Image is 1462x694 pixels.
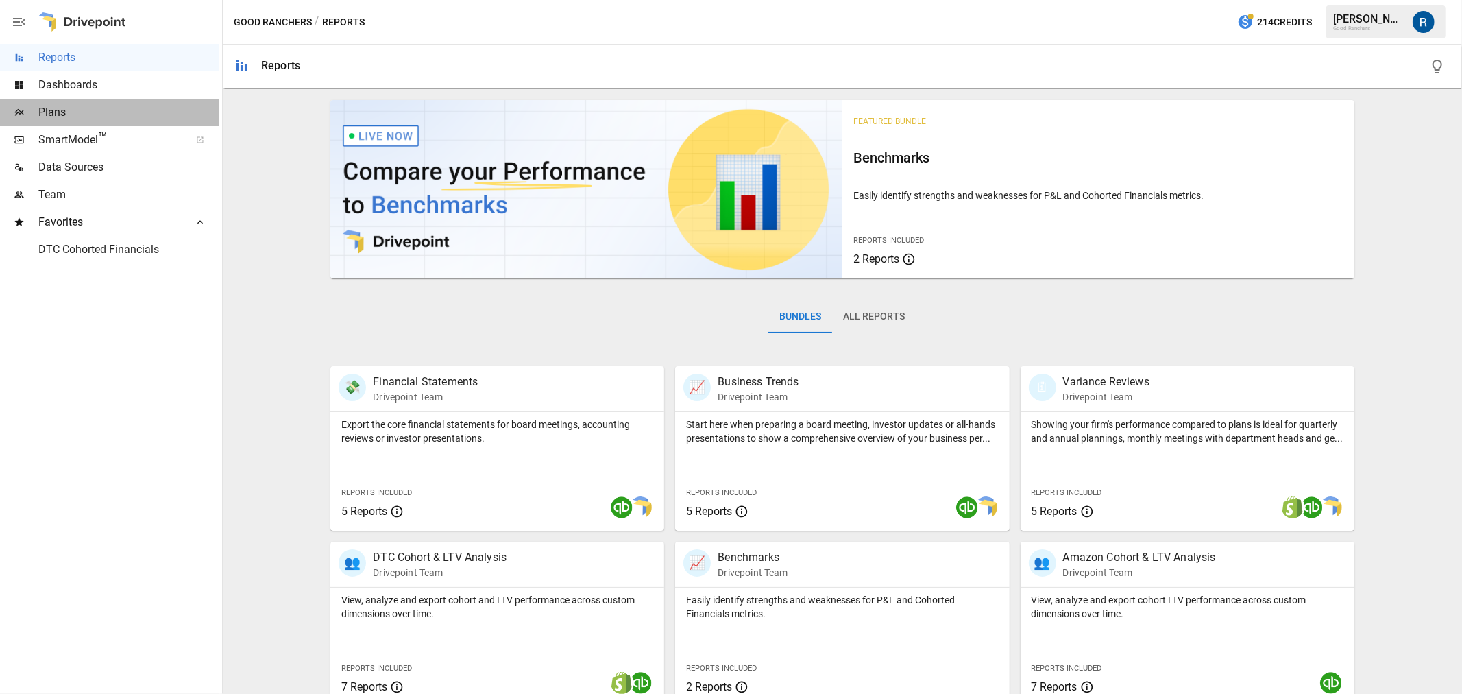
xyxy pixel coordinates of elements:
p: Easily identify strengths and weaknesses for P&L and Cohorted Financials metrics. [853,189,1343,202]
p: DTC Cohort & LTV Analysis [373,549,507,566]
img: smart model [1320,496,1342,518]
div: 👥 [339,549,366,577]
span: Data Sources [38,159,219,176]
img: smart model [630,496,652,518]
span: Team [38,187,219,203]
span: Favorites [38,214,181,230]
div: / [315,14,319,31]
span: Dashboards [38,77,219,93]
p: Drivepoint Team [373,390,478,404]
span: Reports Included [686,664,757,673]
div: 👥 [1029,549,1056,577]
button: All Reports [832,300,916,333]
p: Amazon Cohort & LTV Analysis [1063,549,1216,566]
span: 2 Reports [853,252,899,265]
span: Reports Included [1032,488,1102,497]
img: shopify [1282,496,1304,518]
p: Drivepoint Team [1063,390,1149,404]
div: [PERSON_NAME] [1333,12,1404,25]
span: 214 Credits [1257,14,1312,31]
p: Drivepoint Team [718,566,788,579]
img: shopify [611,672,633,694]
button: 214Credits [1232,10,1317,35]
span: Plans [38,104,219,121]
img: quickbooks [956,496,978,518]
div: Reports [261,59,300,72]
span: Reports Included [1032,664,1102,673]
span: Featured Bundle [853,117,926,126]
div: 💸 [339,374,366,401]
img: quickbooks [1320,672,1342,694]
span: Reports [38,49,219,66]
span: 7 Reports [341,680,387,693]
p: View, analyze and export cohort and LTV performance across custom dimensions over time. [341,593,653,621]
p: Drivepoint Team [718,390,799,404]
p: Financial Statements [373,374,478,390]
div: 📈 [683,374,711,401]
span: Reports Included [341,488,412,497]
span: 5 Reports [686,505,732,518]
h6: Benchmarks [853,147,1343,169]
span: SmartModel [38,132,181,148]
span: Reports Included [853,236,924,245]
p: View, analyze and export cohort LTV performance across custom dimensions over time. [1032,593,1343,621]
span: ™ [98,130,108,147]
button: Roman Romero [1404,3,1443,41]
p: Showing your firm's performance compared to plans is ideal for quarterly and annual plannings, mo... [1032,418,1343,445]
img: Roman Romero [1413,11,1435,33]
span: 7 Reports [1032,680,1077,693]
span: 2 Reports [686,680,732,693]
p: Easily identify strengths and weaknesses for P&L and Cohorted Financials metrics. [686,593,998,621]
p: Variance Reviews [1063,374,1149,390]
span: 5 Reports [341,505,387,518]
div: 📈 [683,549,711,577]
p: Start here when preparing a board meeting, investor updates or all-hands presentations to show a ... [686,418,998,445]
img: smart model [975,496,997,518]
span: DTC Cohorted Financials [38,241,219,258]
p: Export the core financial statements for board meetings, accounting reviews or investor presentat... [341,418,653,445]
span: Reports Included [686,488,757,497]
img: quickbooks [630,672,652,694]
p: Benchmarks [718,549,788,566]
button: Bundles [768,300,832,333]
p: Drivepoint Team [373,566,507,579]
span: Reports Included [341,664,412,673]
img: video thumbnail [330,100,842,278]
button: Good Ranchers [234,14,312,31]
div: 🗓 [1029,374,1056,401]
span: 5 Reports [1032,505,1077,518]
p: Drivepoint Team [1063,566,1216,579]
img: quickbooks [1301,496,1323,518]
div: Good Ranchers [1333,25,1404,32]
img: quickbooks [611,496,633,518]
p: Business Trends [718,374,799,390]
